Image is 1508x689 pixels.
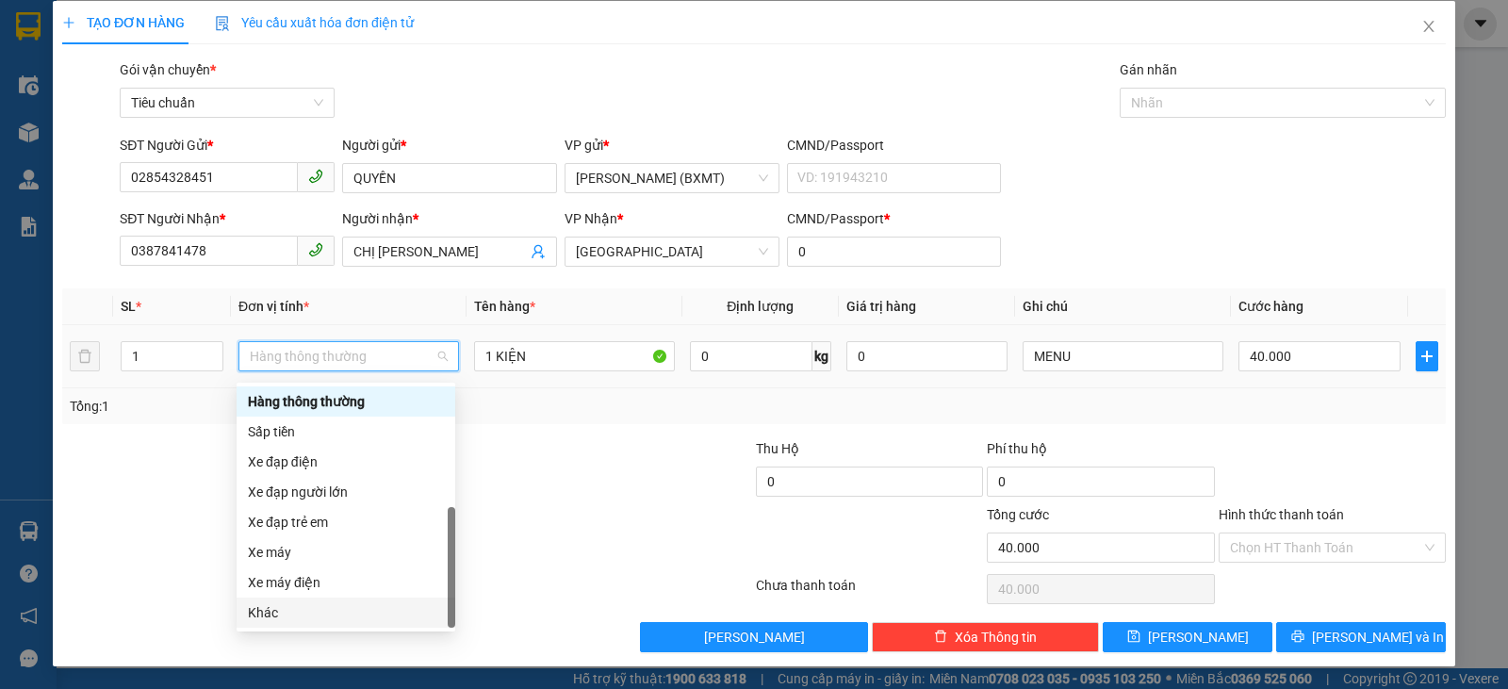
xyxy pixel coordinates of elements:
span: Tổng cước [987,507,1049,522]
button: [PERSON_NAME] [640,622,867,652]
div: Xe đạp điện [248,451,444,472]
span: TẠO ĐƠN HÀNG [62,15,185,30]
span: Tuy Hòa [576,238,768,266]
button: plus [1416,341,1438,371]
div: Người nhận [342,208,557,229]
span: printer [1291,630,1304,645]
span: Hồ Chí Minh (BXMT) [576,164,768,192]
button: save[PERSON_NAME] [1103,622,1272,652]
span: Gửi: [16,16,45,36]
button: printer[PERSON_NAME] và In [1276,622,1446,652]
span: [PERSON_NAME] và In [1312,627,1444,648]
span: kg [812,341,831,371]
div: Xe đạp điện [237,447,455,477]
div: SĐT Người Nhận [120,208,335,229]
div: [GEOGRAPHIC_DATA] [180,16,371,58]
img: icon [215,16,230,31]
span: Tên hàng [474,299,535,314]
div: Xe máy [248,542,444,563]
span: Tiêu chuẩn [131,89,323,117]
span: Gói vận chuyển [120,62,216,77]
span: close [1421,19,1436,34]
button: deleteXóa Thông tin [872,622,1099,652]
span: Định lượng [727,299,794,314]
input: VD: Bàn, Ghế [474,341,675,371]
span: phone [308,169,323,184]
div: 0978973331 [16,104,167,130]
span: Xóa Thông tin [955,627,1037,648]
input: Ghi Chú [1023,341,1223,371]
div: [PERSON_NAME] (BXMT) [16,16,167,81]
div: CMND/Passport [787,135,1002,156]
div: SĐT Người Gửi [120,135,335,156]
div: Sấp tiền [248,421,444,442]
span: SL [121,299,136,314]
span: Thu Hộ [756,441,799,456]
div: Tổng: 1 [70,396,583,417]
span: user-add [531,244,546,259]
span: [PERSON_NAME] [1148,627,1249,648]
div: Xe máy điện [248,572,444,593]
th: Ghi chú [1015,288,1231,325]
span: Cước hàng [1238,299,1303,314]
div: Xe đạp trẻ em [237,507,455,537]
div: BÌNH [180,58,371,81]
div: CMND/Passport [787,208,1002,229]
div: Sấp tiền [237,417,455,447]
button: Close [1402,1,1455,54]
div: Khác [237,598,455,628]
label: Hình thức thanh toán [1219,507,1344,522]
div: Hàng thông thường [237,386,455,417]
span: Hàng thông thường [250,342,448,370]
div: Hàng thông thường [248,391,444,412]
span: delete [934,630,947,645]
span: phone [308,242,323,257]
div: VP gửi [565,135,779,156]
div: Xe đạp trẻ em [248,512,444,533]
span: VP Nhận [565,211,617,226]
div: Xe máy điện [237,567,455,598]
div: Xe đạp người lớn [248,482,444,502]
div: Phí thu hộ [987,438,1214,467]
div: 0 [180,107,371,130]
span: save [1127,630,1140,645]
span: plus [1417,349,1437,364]
div: 0376779771 [180,81,371,107]
button: delete [70,341,100,371]
span: Nhận: [180,16,225,36]
span: [PERSON_NAME] [704,627,805,648]
div: GIẤY LAN VI [16,81,167,104]
div: Khác [248,602,444,623]
span: plus [62,16,75,29]
div: Người gửi [342,135,557,156]
input: 0 [846,341,1008,371]
span: Đơn vị tính [238,299,309,314]
label: Gán nhãn [1120,62,1177,77]
span: Yêu cầu xuất hóa đơn điện tử [215,15,414,30]
div: Xe máy [237,537,455,567]
div: Chưa thanh toán [754,575,985,608]
div: Xe đạp người lớn [237,477,455,507]
span: Giá trị hàng [846,299,916,314]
